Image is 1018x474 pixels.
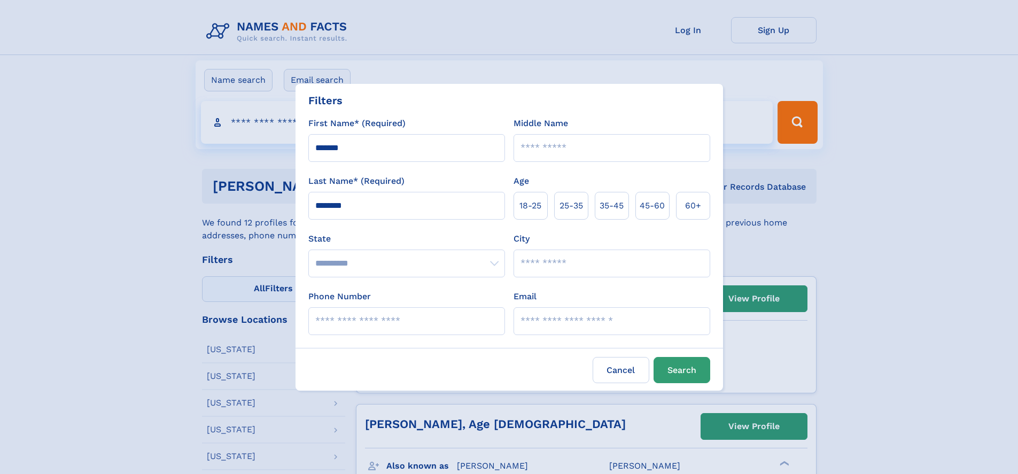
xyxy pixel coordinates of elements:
[654,357,710,383] button: Search
[559,199,583,212] span: 25‑35
[308,175,405,188] label: Last Name* (Required)
[308,92,343,108] div: Filters
[308,290,371,303] label: Phone Number
[514,290,537,303] label: Email
[519,199,541,212] span: 18‑25
[514,232,530,245] label: City
[308,232,505,245] label: State
[600,199,624,212] span: 35‑45
[593,357,649,383] label: Cancel
[308,117,406,130] label: First Name* (Required)
[685,199,701,212] span: 60+
[640,199,665,212] span: 45‑60
[514,175,529,188] label: Age
[514,117,568,130] label: Middle Name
